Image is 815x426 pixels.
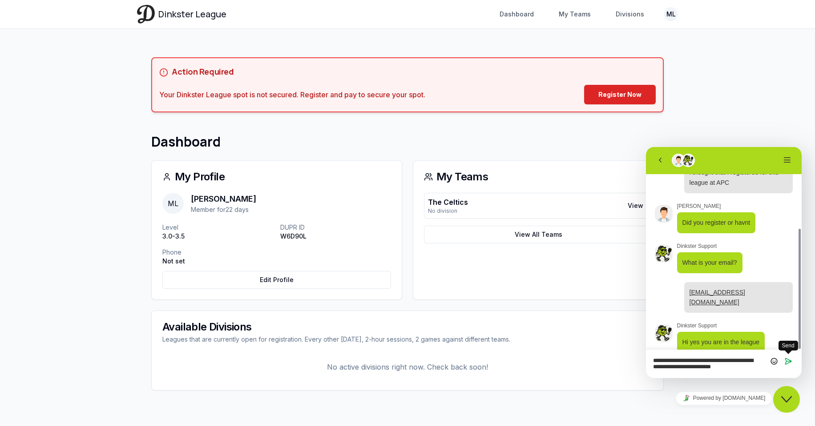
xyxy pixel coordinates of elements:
p: No active divisions right now. Check back soon! [162,354,653,379]
p: Phone [162,248,273,257]
p: Not set [162,257,273,266]
iframe: chat widget [646,388,802,408]
h1: Dashboard [151,134,664,150]
span: Dinkster League [158,8,226,20]
p: 3.0-3.5 [162,232,273,241]
div: Leagues that are currently open for registration. Every other [DATE], 2-hour sessions, 2 games ag... [162,335,653,344]
a: Edit Profile [162,271,391,289]
p: Level [162,223,273,232]
a: My Teams [553,6,596,22]
div: Your Dinkster League spot is not secured. Register and pay to secure your spot. [159,89,425,100]
a: Dinkster League [137,5,226,23]
img: Dinkster [137,5,155,23]
p: Member for 22 days [191,205,256,214]
p: No division [428,207,468,215]
p: W6D90L [280,232,391,241]
a: View All Teams [424,226,653,243]
a: Dashboard [494,6,539,22]
iframe: chat widget [646,147,802,378]
button: ML [664,7,678,21]
iframe: chat widget [773,386,802,413]
span: ML [162,193,184,214]
a: View [622,198,649,214]
a: Register Now [584,85,656,104]
p: [PERSON_NAME] [191,193,256,205]
div: My Teams [424,171,653,182]
a: Divisions [610,6,650,22]
p: The Celtics [428,197,468,207]
div: Available Divisions [162,322,653,332]
p: DUPR ID [280,223,391,232]
h5: Action Required [172,65,234,78]
div: My Profile [162,171,391,182]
